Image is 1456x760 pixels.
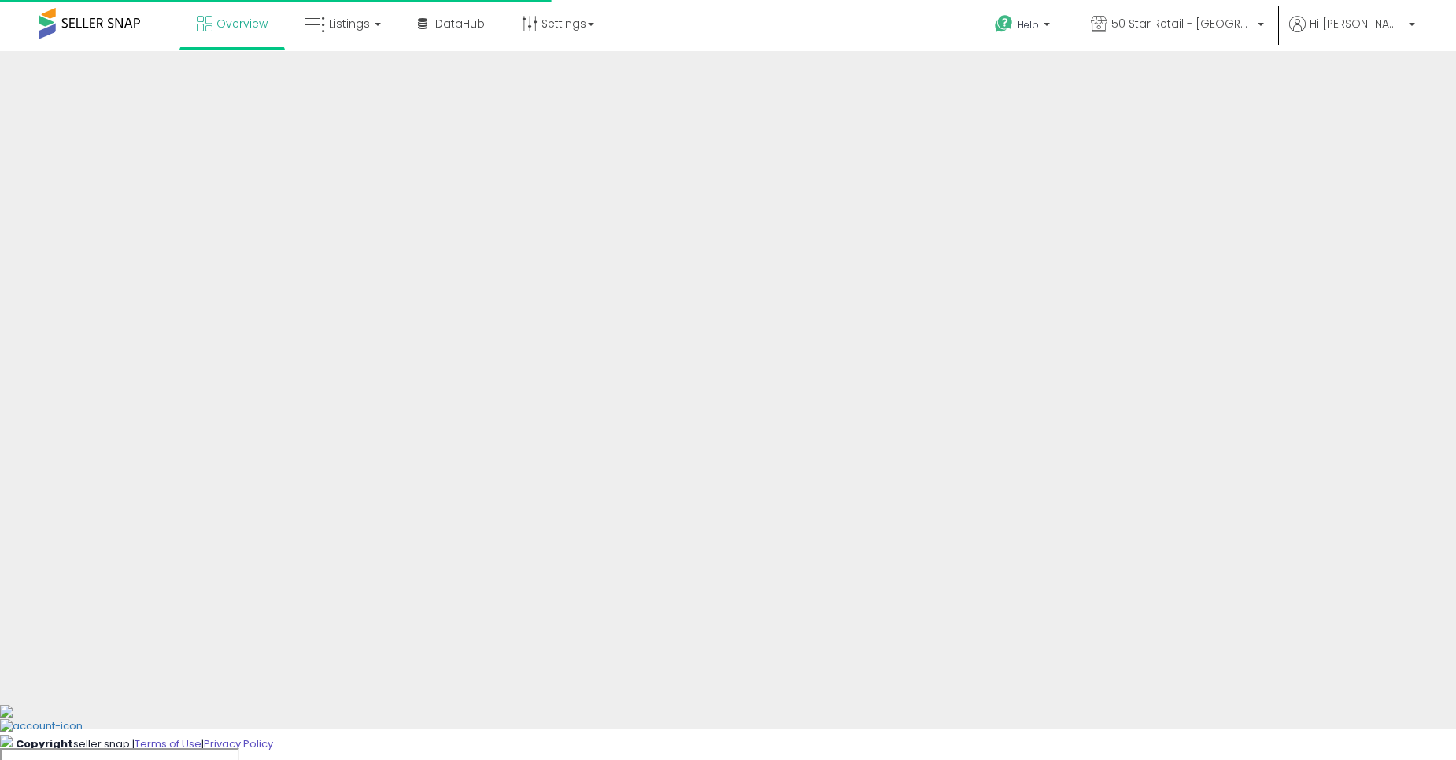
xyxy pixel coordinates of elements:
i: Get Help [994,14,1014,34]
a: Help [982,2,1066,51]
span: Overview [216,16,268,31]
span: DataHub [435,16,485,31]
span: Listings [329,16,370,31]
span: Help [1018,18,1039,31]
span: 50 Star Retail - [GEOGRAPHIC_DATA] [1111,16,1253,31]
